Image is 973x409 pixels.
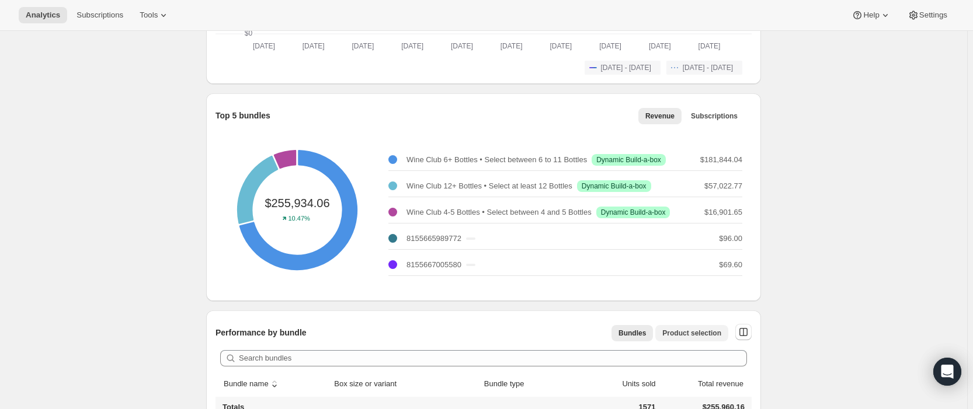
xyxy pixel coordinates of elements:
[26,11,60,20] span: Analytics
[77,11,123,20] span: Subscriptions
[303,42,325,50] text: [DATE]
[601,208,666,217] span: Dynamic Build-a-box
[601,63,651,72] span: [DATE] - [DATE]
[406,180,572,192] p: Wine Club 12+ Bottles • Select at least 12 Bottles
[691,111,738,121] span: Subscriptions
[618,328,646,338] span: Bundles
[845,7,898,23] button: Help
[684,373,745,395] button: Total revenue
[253,42,275,50] text: [DATE]
[352,42,374,50] text: [DATE]
[216,110,270,121] p: Top 5 bundles
[133,7,176,23] button: Tools
[599,42,621,50] text: [DATE]
[406,233,461,244] p: 8155665989772
[919,11,947,20] span: Settings
[501,42,523,50] text: [DATE]
[719,233,742,244] p: $96.00
[863,11,879,20] span: Help
[222,373,282,395] button: sort ascending byBundle name
[451,42,473,50] text: [DATE]
[609,373,657,395] button: Units sold
[662,328,721,338] span: Product selection
[582,181,647,191] span: Dynamic Build-a-box
[140,11,158,20] span: Tools
[482,373,538,395] button: Bundle type
[645,111,675,121] span: Revenue
[901,7,954,23] button: Settings
[666,61,742,75] button: [DATE] - [DATE]
[332,373,410,395] button: Box size or variant
[649,42,671,50] text: [DATE]
[216,327,307,338] p: Performance by bundle
[401,42,423,50] text: [DATE]
[719,259,742,271] p: $69.60
[406,154,587,166] p: Wine Club 6+ Bottles • Select between 6 to 11 Bottles
[699,42,721,50] text: [DATE]
[704,180,742,192] p: $57,022.77
[19,7,67,23] button: Analytics
[239,350,747,366] input: Search bundles
[596,155,661,165] span: Dynamic Build-a-box
[406,207,592,218] p: Wine Club 4-5 Bottles • Select between 4 and 5 Bottles
[245,29,253,37] text: $0
[704,207,742,218] p: $16,901.65
[550,42,572,50] text: [DATE]
[933,358,961,386] div: Open Intercom Messenger
[69,7,130,23] button: Subscriptions
[585,61,661,75] button: [DATE] - [DATE]
[406,259,461,271] p: 8155667005580
[700,154,742,166] p: $181,844.04
[683,63,733,72] span: [DATE] - [DATE]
